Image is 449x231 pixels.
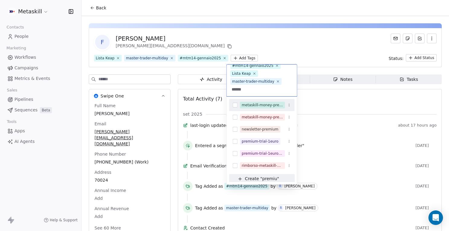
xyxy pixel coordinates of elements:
span: " [277,176,279,182]
div: Lista Keap [232,71,251,76]
button: Create "premiu" [233,174,291,184]
div: master-trader-multiday [232,79,274,84]
div: metaskill-money-premium-cancelled [242,114,283,120]
span: Create " [245,176,262,182]
div: premium-trial-1euro-refunded [242,151,283,156]
div: rimborso-metaskill-money-premium [242,163,283,168]
div: #mtm14-gennaio2025 [232,63,274,68]
span: premiu [262,176,277,182]
div: premium-trial-1euro [242,139,279,144]
div: newsletter-premium [242,127,279,132]
div: Suggestions [229,99,295,184]
div: metaskill-money-premium [242,102,283,108]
